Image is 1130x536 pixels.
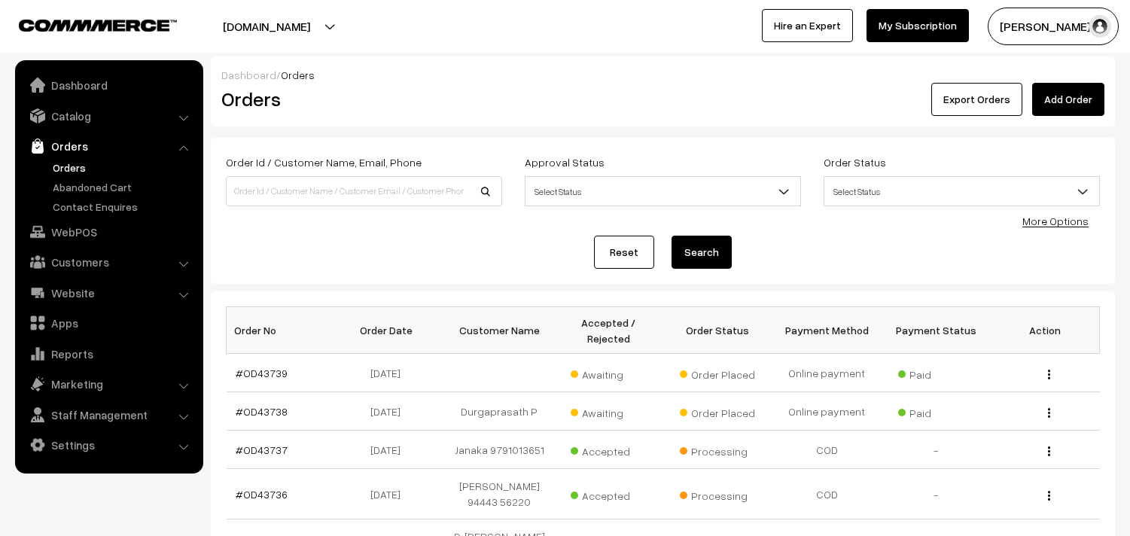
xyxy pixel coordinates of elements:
th: Order Status [663,307,772,354]
h2: Orders [221,87,501,111]
div: / [221,67,1104,83]
span: Select Status [824,176,1100,206]
td: [PERSON_NAME] 94443 56220 [445,469,554,519]
span: Processing [680,440,755,459]
label: Order Id / Customer Name, Email, Phone [226,154,422,170]
a: Reset [594,236,654,269]
td: - [882,431,991,469]
span: Processing [680,484,755,504]
a: Dashboard [19,72,198,99]
td: [DATE] [336,469,445,519]
span: Select Status [525,176,801,206]
button: [DOMAIN_NAME] [170,8,363,45]
img: user [1089,15,1111,38]
button: [PERSON_NAME] s… [988,8,1119,45]
a: #OD43737 [236,443,288,456]
td: COD [772,431,882,469]
td: [DATE] [336,392,445,431]
span: Orders [281,69,315,81]
td: Durgaprasath P [445,392,554,431]
th: Payment Status [882,307,991,354]
input: Order Id / Customer Name / Customer Email / Customer Phone [226,176,502,206]
a: Catalog [19,102,198,129]
a: Dashboard [221,69,276,81]
span: Paid [898,363,973,382]
img: Menu [1048,446,1050,456]
a: Settings [19,431,198,458]
span: Awaiting [571,401,646,421]
td: COD [772,469,882,519]
a: Contact Enquires [49,199,198,215]
a: Add Order [1032,83,1104,116]
img: COMMMERCE [19,20,177,31]
button: Search [672,236,732,269]
a: WebPOS [19,218,198,245]
button: Export Orders [931,83,1022,116]
label: Order Status [824,154,886,170]
img: Menu [1048,370,1050,379]
a: Hire an Expert [762,9,853,42]
span: Accepted [571,484,646,504]
th: Order No [227,307,336,354]
a: COMMMERCE [19,15,151,33]
td: Online payment [772,354,882,392]
img: Menu [1048,491,1050,501]
th: Order Date [336,307,445,354]
td: Online payment [772,392,882,431]
a: Website [19,279,198,306]
td: [DATE] [336,431,445,469]
a: Customers [19,248,198,276]
a: Orders [19,132,198,160]
a: Marketing [19,370,198,397]
td: - [882,469,991,519]
span: Accepted [571,440,646,459]
a: #OD43736 [236,488,288,501]
a: Apps [19,309,198,337]
span: Select Status [525,178,800,205]
a: My Subscription [867,9,969,42]
th: Customer Name [445,307,554,354]
span: Order Placed [680,401,755,421]
th: Payment Method [772,307,882,354]
span: Awaiting [571,363,646,382]
a: Reports [19,340,198,367]
th: Action [991,307,1100,354]
img: Menu [1048,408,1050,418]
span: Paid [898,401,973,421]
label: Approval Status [525,154,605,170]
td: Janaka 9791013651 [445,431,554,469]
span: Order Placed [680,363,755,382]
span: Select Status [824,178,1099,205]
a: Orders [49,160,198,175]
a: Abandoned Cart [49,179,198,195]
a: #OD43739 [236,367,288,379]
a: Staff Management [19,401,198,428]
a: #OD43738 [236,405,288,418]
a: More Options [1022,215,1089,227]
td: [DATE] [336,354,445,392]
th: Accepted / Rejected [554,307,663,354]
